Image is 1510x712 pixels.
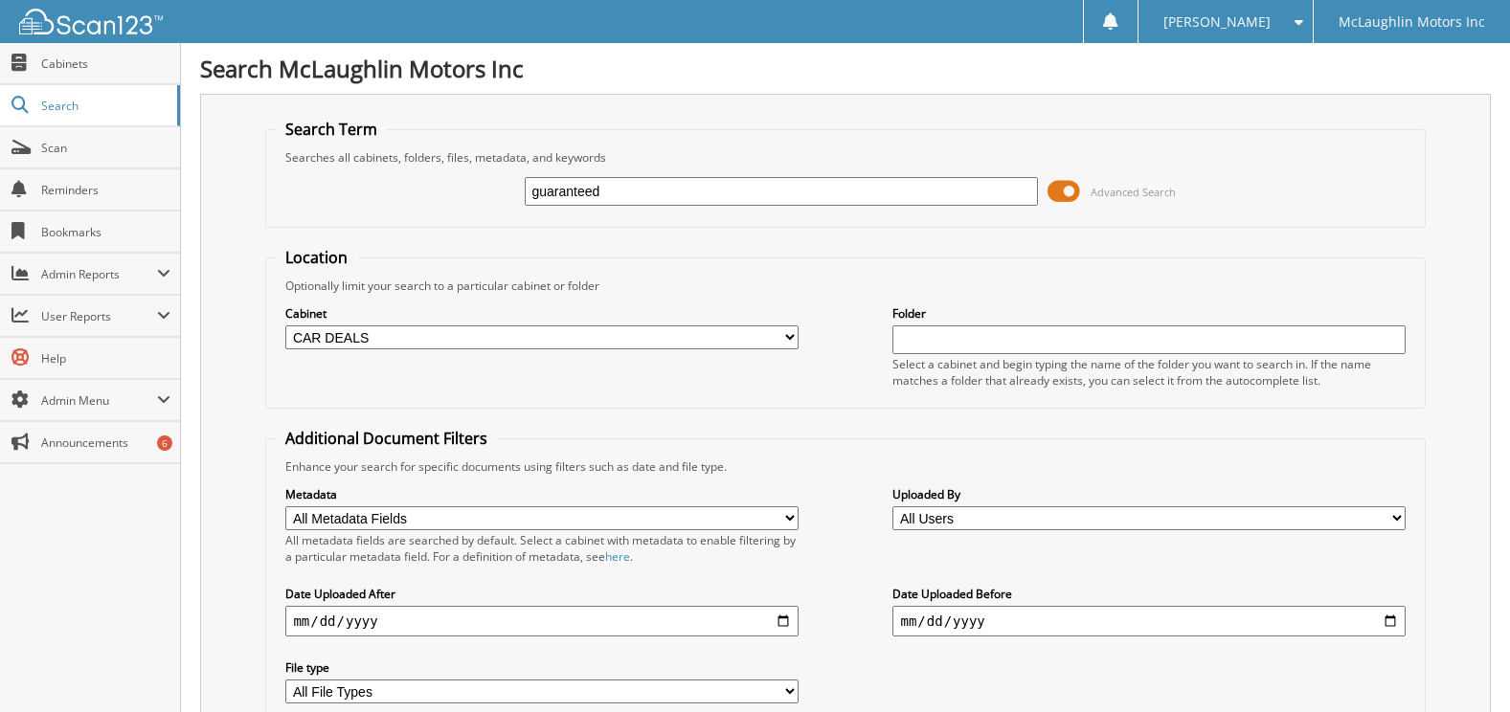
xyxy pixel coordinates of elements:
a: here [605,548,630,565]
label: Uploaded By [892,486,1405,502]
input: end [892,606,1405,636]
img: scan123-logo-white.svg [19,9,163,34]
legend: Location [276,247,357,268]
span: Search [41,98,168,114]
span: Bookmarks [41,224,170,240]
span: Cabinets [41,56,170,72]
div: Enhance your search for specific documents using filters such as date and file type. [276,458,1414,475]
label: Metadata [285,486,798,502]
label: Cabinet [285,305,798,322]
span: Scan [41,140,170,156]
span: Admin Reports [41,266,157,282]
div: Select a cabinet and begin typing the name of the folder you want to search in. If the name match... [892,356,1405,389]
div: Searches all cabinets, folders, files, metadata, and keywords [276,149,1414,166]
label: File type [285,659,798,676]
legend: Additional Document Filters [276,428,497,449]
span: User Reports [41,308,157,324]
div: All metadata fields are searched by default. Select a cabinet with metadata to enable filtering b... [285,532,798,565]
span: Admin Menu [41,392,157,409]
iframe: Chat Widget [1414,620,1510,712]
div: 6 [157,435,172,451]
span: [PERSON_NAME] [1163,16,1271,28]
div: Optionally limit your search to a particular cabinet or folder [276,278,1414,294]
span: Reminders [41,182,170,198]
label: Folder [892,305,1405,322]
span: McLaughlin Motors Inc [1339,16,1485,28]
label: Date Uploaded After [285,586,798,602]
h1: Search McLaughlin Motors Inc [200,53,1491,84]
span: Advanced Search [1091,185,1176,199]
label: Date Uploaded Before [892,586,1405,602]
input: start [285,606,798,636]
span: Announcements [41,434,170,451]
span: Help [41,350,170,367]
legend: Search Term [276,119,387,140]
